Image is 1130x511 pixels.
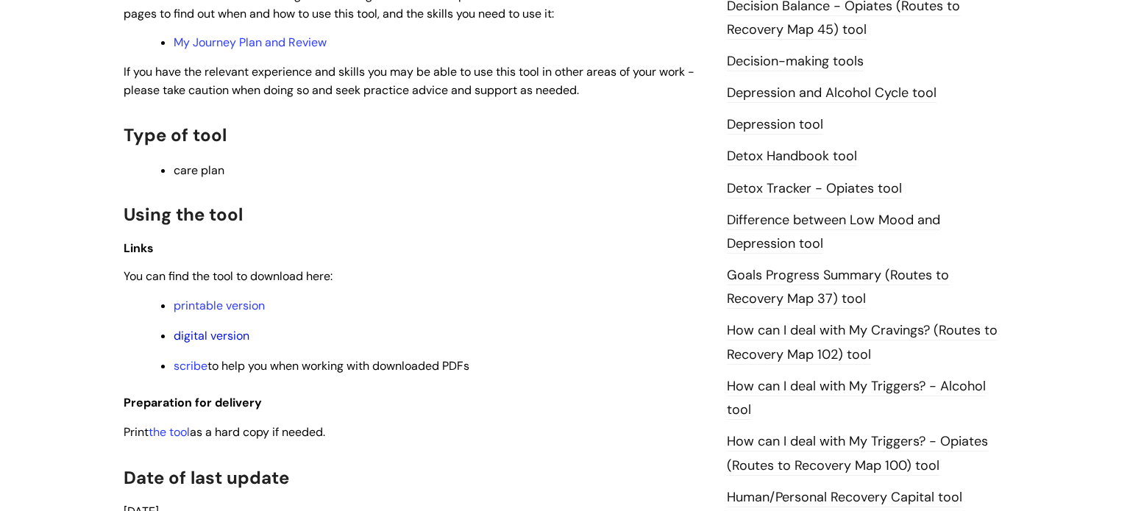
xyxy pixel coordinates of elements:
[124,203,243,226] span: Using the tool
[124,466,289,489] span: Date of last update
[149,424,190,440] a: the tool
[727,147,857,166] a: Detox Handbook tool
[174,358,207,374] a: scribe
[174,298,265,313] a: printable version
[727,179,902,199] a: Detox Tracker - Opiates tool
[727,321,998,364] a: How can I deal with My Cravings? (Routes to Recovery Map 102) tool
[174,328,249,343] a: digital version
[124,395,262,410] span: Preparation for delivery
[124,64,694,98] span: If you have the relevant experience and skills you may be able to use this tool in other areas of...
[727,52,864,71] a: Decision-making tools
[727,377,986,420] a: How can I deal with My Triggers? - Alcohol tool
[124,424,325,440] span: Print as a hard copy if needed.
[124,124,227,146] span: Type of tool
[727,84,937,103] a: Depression and Alcohol Cycle tool
[124,240,154,256] span: Links
[174,358,469,374] span: to help you when working with downloaded PDFs
[124,268,333,284] span: You can find the tool to download here:
[727,266,949,309] a: Goals Progress Summary (Routes to Recovery Map 37) tool
[727,115,823,135] a: Depression tool
[727,432,988,475] a: How can I deal with My Triggers? - Opiates (Routes to Recovery Map 100) tool
[174,162,224,178] span: care plan
[727,211,940,254] a: Difference between Low Mood and Depression tool
[727,488,962,507] a: Human/Personal Recovery Capital tool
[174,35,327,50] a: My Journey Plan and Review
